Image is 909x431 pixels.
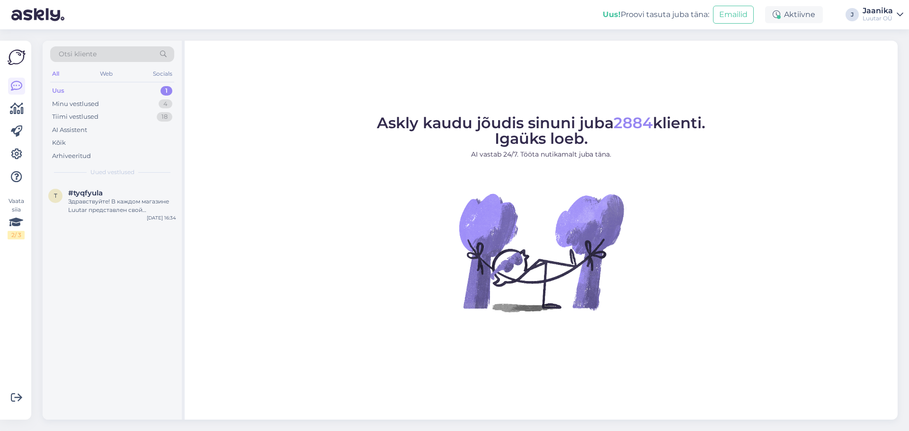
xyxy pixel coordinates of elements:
[603,9,709,20] div: Proovi tasuta juba täna:
[377,114,705,148] span: Askly kaudu jõudis sinuni juba klienti. Igaüks loeb.
[68,189,103,197] span: #tyqfyula
[52,125,87,135] div: AI Assistent
[157,112,172,122] div: 18
[52,86,64,96] div: Uus
[863,7,903,22] a: JaanikaLuutar OÜ
[8,231,25,239] div: 2 / 3
[159,99,172,109] div: 4
[54,192,57,199] span: t
[90,168,134,176] span: Uued vestlused
[68,197,176,214] div: Здравствуйте! В каждом магазине Luutar представлен свой уникальный ассортимент, и наличие товаров...
[863,15,893,22] div: Luutar OÜ
[377,150,705,159] p: AI vastab 24/7. Tööta nutikamalt juba täna.
[603,10,621,19] b: Uus!
[52,138,66,148] div: Kõik
[147,214,176,221] div: [DATE] 16:34
[160,86,172,96] div: 1
[863,7,893,15] div: Jaanika
[713,6,754,24] button: Emailid
[52,112,98,122] div: Tiimi vestlused
[52,99,99,109] div: Minu vestlused
[8,197,25,239] div: Vaata siia
[151,68,174,80] div: Socials
[8,48,26,66] img: Askly Logo
[98,68,115,80] div: Web
[614,114,653,132] span: 2884
[52,151,91,161] div: Arhiveeritud
[59,49,97,59] span: Otsi kliente
[50,68,61,80] div: All
[456,167,626,337] img: No Chat active
[765,6,823,23] div: Aktiivne
[846,8,859,21] div: J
